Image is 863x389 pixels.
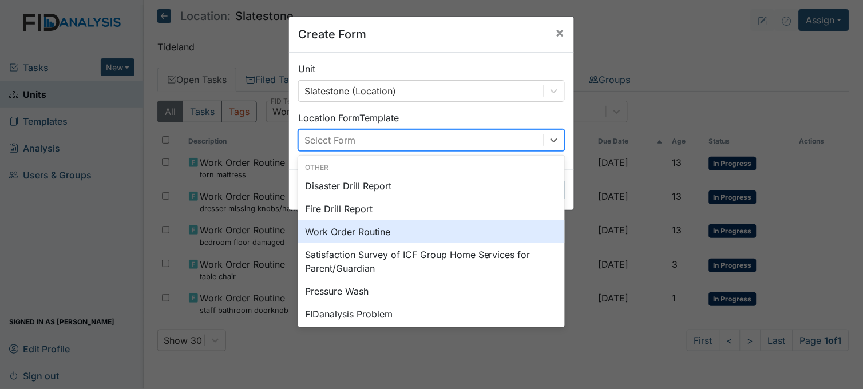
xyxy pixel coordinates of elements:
[304,133,355,147] div: Select Form
[298,243,565,280] div: Satisfaction Survey of ICF Group Home Services for Parent/Guardian
[298,303,565,326] div: FIDanalysis Problem
[556,24,565,41] span: ×
[298,326,565,348] div: HVAC PM
[298,62,315,76] label: Unit
[298,220,565,243] div: Work Order Routine
[547,17,574,49] button: Close
[298,26,366,43] h5: Create Form
[298,111,399,125] label: Location Form Template
[304,84,396,98] div: Slatestone (Location)
[298,197,565,220] div: Fire Drill Report
[298,174,565,197] div: Disaster Drill Report
[298,162,565,173] div: Other
[298,280,565,303] div: Pressure Wash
